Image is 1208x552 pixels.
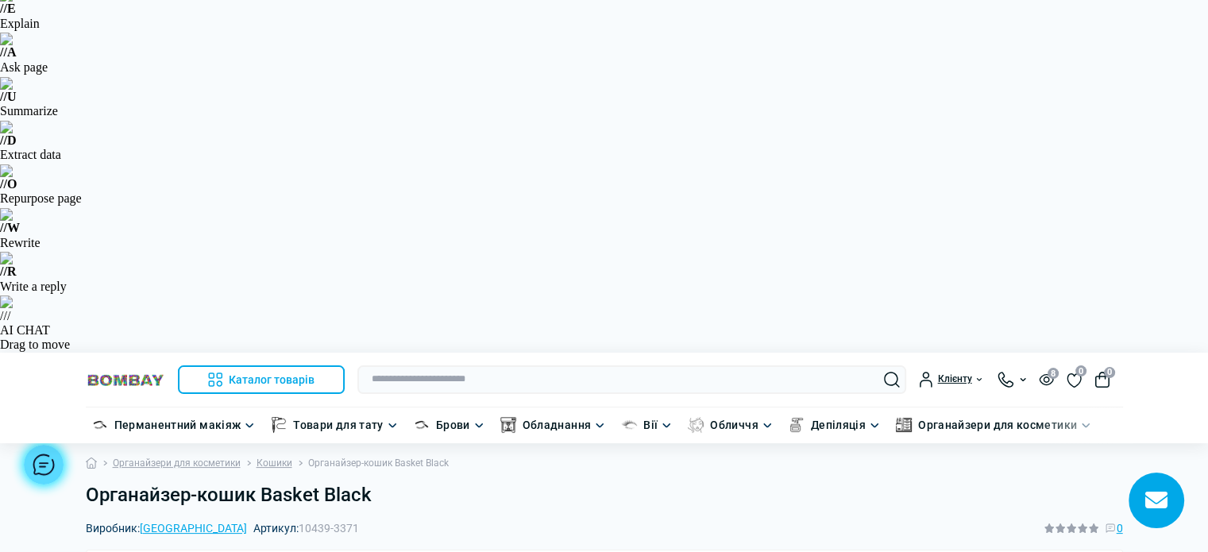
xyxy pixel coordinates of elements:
a: Брови [436,416,470,434]
a: [GEOGRAPHIC_DATA] [140,522,247,535]
nav: breadcrumb [86,443,1123,484]
img: Вії [621,417,637,433]
button: 0 [1094,372,1110,388]
a: Органайзери для косметики [918,416,1077,434]
img: Перманентний макіяж [92,417,108,433]
span: 0 [1117,519,1123,537]
a: Обличчя [710,416,758,434]
img: Органайзери для косметики [896,417,912,433]
button: 8 [1039,373,1054,386]
span: 8 [1048,368,1059,379]
img: BOMBAY [86,373,165,388]
span: Артикул: [253,523,359,534]
img: Обличчя [688,417,704,433]
span: 0 [1104,367,1115,378]
span: 0 [1075,365,1086,376]
button: Каталог товарів [178,365,345,394]
a: Товари для тату [293,416,383,434]
img: Обладнання [500,417,516,433]
a: Депіляція [811,416,866,434]
a: Перманентний макіяж [114,416,241,434]
img: Брови [414,417,430,433]
img: Товари для тату [271,417,287,433]
a: Вії [643,416,658,434]
span: 10439-3371 [299,522,359,535]
button: Search [884,372,900,388]
a: Органайзери для косметики [113,456,241,471]
img: Депіляція [789,417,805,433]
h1: Органайзер-кошик Basket Black [86,484,1123,507]
a: 0 [1067,370,1082,388]
span: Виробник: [86,523,247,534]
li: Органайзер-кошик Basket Black [292,456,449,471]
a: Кошики [257,456,292,471]
a: Обладнання [523,416,592,434]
